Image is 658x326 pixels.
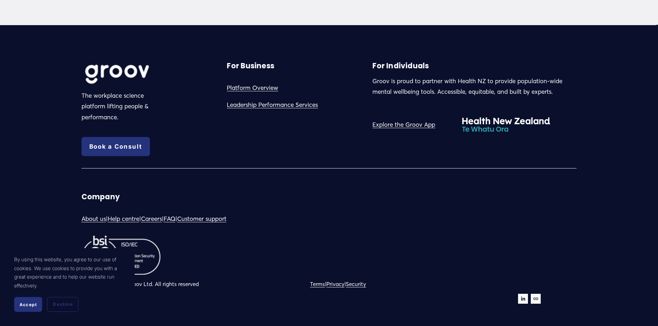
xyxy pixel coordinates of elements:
a: Security [346,279,366,289]
a: Explore the Groov App [372,119,435,130]
a: LinkedIn [518,294,528,304]
p: Groov is proud to partner with Health NZ to provide population-wide mental wellbeing tools. Acces... [372,76,577,97]
p: Copyright © 2024 Groov Ltd. All rights reserved [81,279,327,289]
strong: Company [81,192,120,202]
a: Platform Overview [227,82,278,93]
button: Decline [47,297,78,312]
strong: For Individuals [372,61,429,71]
section: Cookie banner [7,248,135,319]
a: Help centre [108,213,139,224]
span: Accept [19,302,37,307]
a: Privacy [326,279,344,289]
a: Customer support [177,213,226,224]
a: About us [81,213,106,224]
a: URL [531,294,541,304]
strong: For Business [227,61,274,71]
a: Leadership Performance Services [227,99,318,110]
a: FAQ [164,213,175,224]
p: By using this website, you agree to our use of cookies. We use cookies to provide you with a grea... [14,255,128,290]
p: The workplace science platform lifting people & performance. [81,90,161,123]
a: Terms [310,279,325,289]
button: Accept [14,297,42,312]
span: Decline [53,301,73,308]
a: Book a Consult [81,137,150,156]
a: Careers [141,213,162,224]
p: | | [310,279,473,289]
p: | | | | [81,213,327,224]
